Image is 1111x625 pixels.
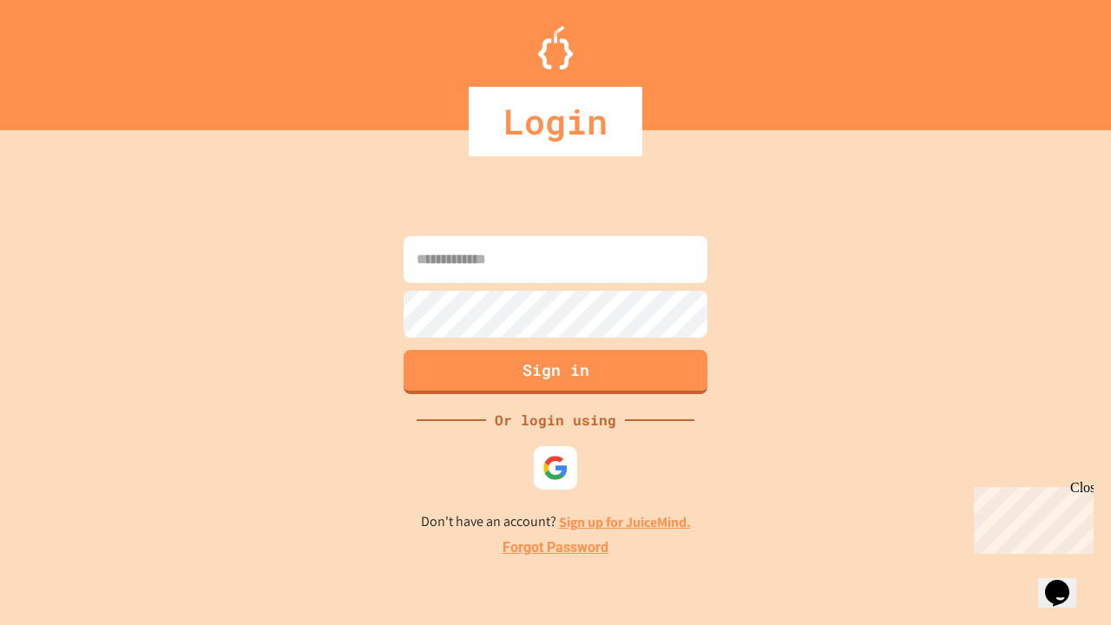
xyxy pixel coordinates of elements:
a: Sign up for JuiceMind. [559,513,691,531]
img: Logo.svg [538,26,573,69]
div: Or login using [486,410,625,431]
div: Login [469,87,642,156]
iframe: chat widget [1038,556,1094,608]
p: Don't have an account? [421,511,691,533]
iframe: chat widget [967,480,1094,554]
a: Forgot Password [503,537,608,558]
img: google-icon.svg [542,455,569,481]
button: Sign in [404,350,707,394]
div: Chat with us now!Close [7,7,120,110]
